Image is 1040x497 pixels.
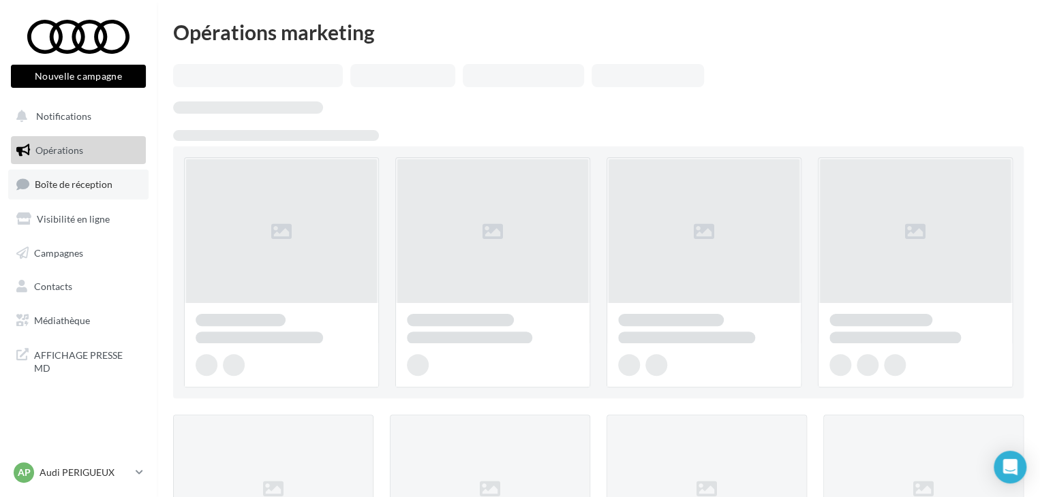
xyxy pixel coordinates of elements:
[994,451,1026,483] div: Open Intercom Messenger
[8,340,149,381] a: AFFICHAGE PRESSE MD
[8,205,149,234] a: Visibilité en ligne
[11,65,146,88] button: Nouvelle campagne
[8,306,149,335] a: Médiathèque
[173,22,1024,42] div: Opérations marketing
[8,136,149,165] a: Opérations
[37,213,110,225] span: Visibilité en ligne
[8,272,149,301] a: Contacts
[35,144,83,156] span: Opérations
[34,346,140,375] span: AFFICHAGE PRESSE MD
[34,315,90,326] span: Médiathèque
[11,460,146,485] a: AP Audi PERIGUEUX
[8,102,143,131] button: Notifications
[18,466,31,479] span: AP
[34,280,72,292] span: Contacts
[40,466,130,479] p: Audi PERIGUEUX
[34,246,83,258] span: Campagnes
[8,239,149,268] a: Campagnes
[35,178,112,190] span: Boîte de réception
[36,110,91,122] span: Notifications
[8,170,149,199] a: Boîte de réception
